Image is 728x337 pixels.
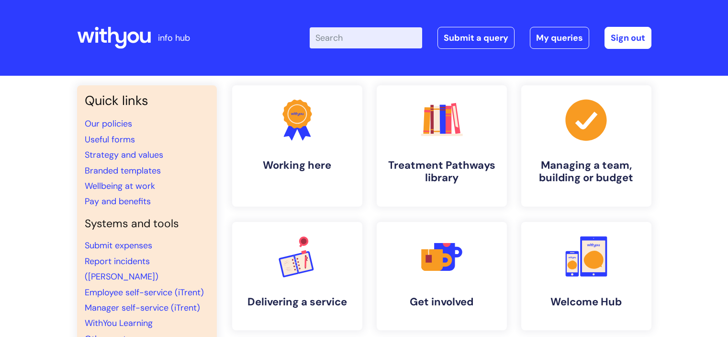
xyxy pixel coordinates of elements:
[85,196,151,207] a: Pay and benefits
[85,317,153,329] a: WithYou Learning
[85,165,161,176] a: Branded templates
[232,85,362,207] a: Working here
[85,93,209,108] h3: Quick links
[85,302,200,314] a: Manager self-service (iTrent)
[240,159,355,172] h4: Working here
[85,134,135,145] a: Useful forms
[605,27,651,49] a: Sign out
[384,296,499,308] h4: Get involved
[310,27,651,49] div: | -
[310,27,422,48] input: Search
[521,222,651,330] a: Welcome Hub
[437,27,515,49] a: Submit a query
[85,287,204,298] a: Employee self-service (iTrent)
[85,118,132,129] a: Our policies
[521,85,651,207] a: Managing a team, building or budget
[529,296,644,308] h4: Welcome Hub
[240,296,355,308] h4: Delivering a service
[85,180,155,192] a: Wellbeing at work
[158,30,190,46] p: info hub
[232,222,362,330] a: Delivering a service
[377,85,507,207] a: Treatment Pathways library
[529,159,644,185] h4: Managing a team, building or budget
[530,27,589,49] a: My queries
[85,149,163,161] a: Strategy and values
[85,240,152,251] a: Submit expenses
[384,159,499,185] h4: Treatment Pathways library
[85,256,158,282] a: Report incidents ([PERSON_NAME])
[377,222,507,330] a: Get involved
[85,217,209,231] h4: Systems and tools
